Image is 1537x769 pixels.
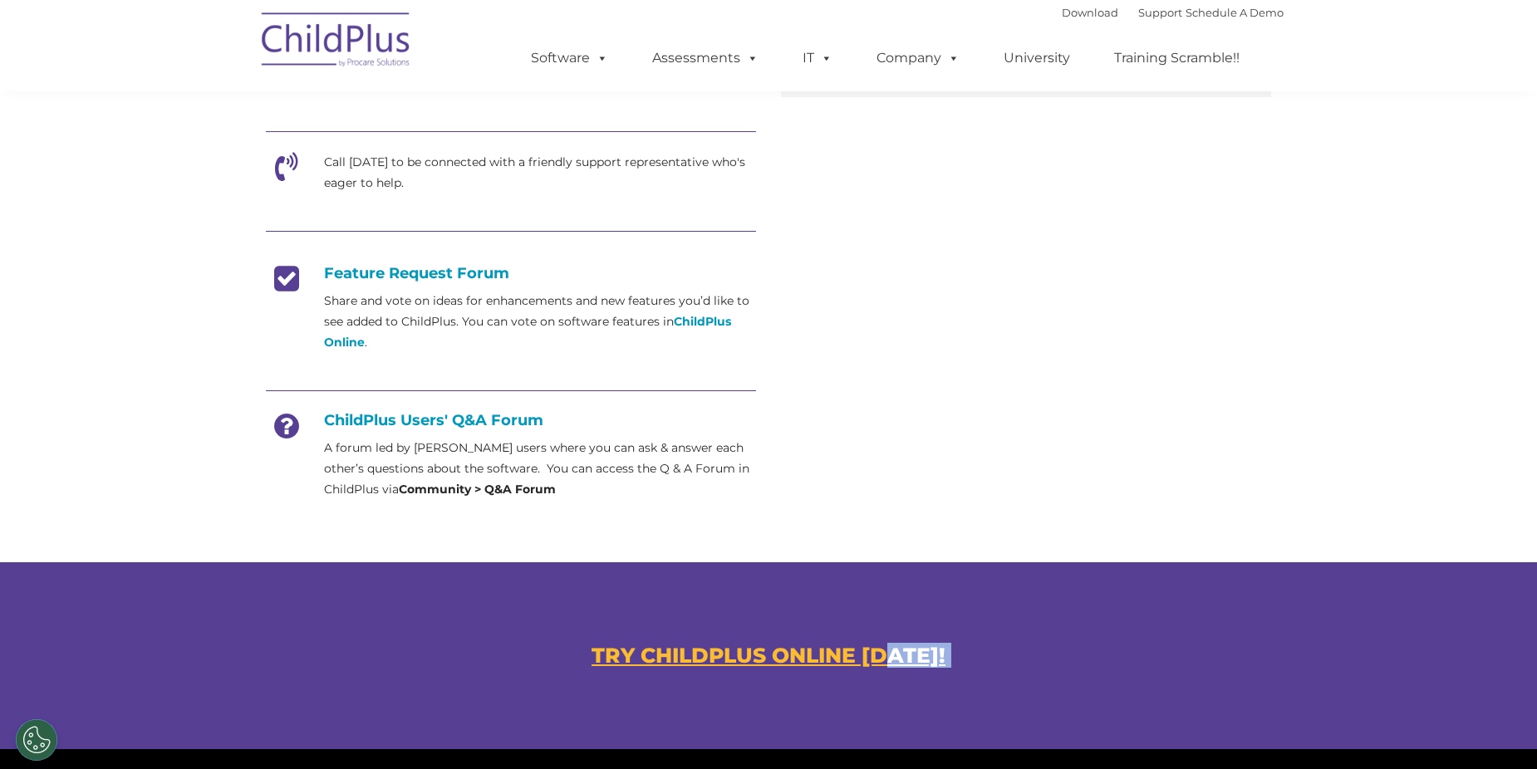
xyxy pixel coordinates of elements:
strong: Community > Q&A Forum [399,482,556,497]
p: Call [DATE] to be connected with a friendly support representative who's eager to help. [324,152,756,193]
a: Support [1138,6,1182,19]
a: Training Scramble!! [1098,42,1256,75]
font: | [1062,6,1284,19]
img: ChildPlus by Procare Solutions [253,1,420,84]
button: Cookies Settings [16,719,57,761]
a: TRY CHILDPLUS ONLINE [DATE]! [592,643,945,668]
a: University [987,42,1087,75]
a: Company [860,42,976,75]
a: Software [514,42,625,75]
iframe: Chat Widget [1165,101,1537,769]
h4: Feature Request Forum [266,264,756,282]
p: A forum led by [PERSON_NAME] users where you can ask & answer each other’s questions about the so... [324,438,756,500]
a: Assessments [636,42,775,75]
p: Share and vote on ideas for enhancements and new features you’d like to see added to ChildPlus. Y... [324,291,756,353]
h4: ChildPlus Users' Q&A Forum [266,411,756,429]
a: Download [1062,6,1118,19]
a: IT [786,42,849,75]
a: Schedule A Demo [1186,6,1284,19]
